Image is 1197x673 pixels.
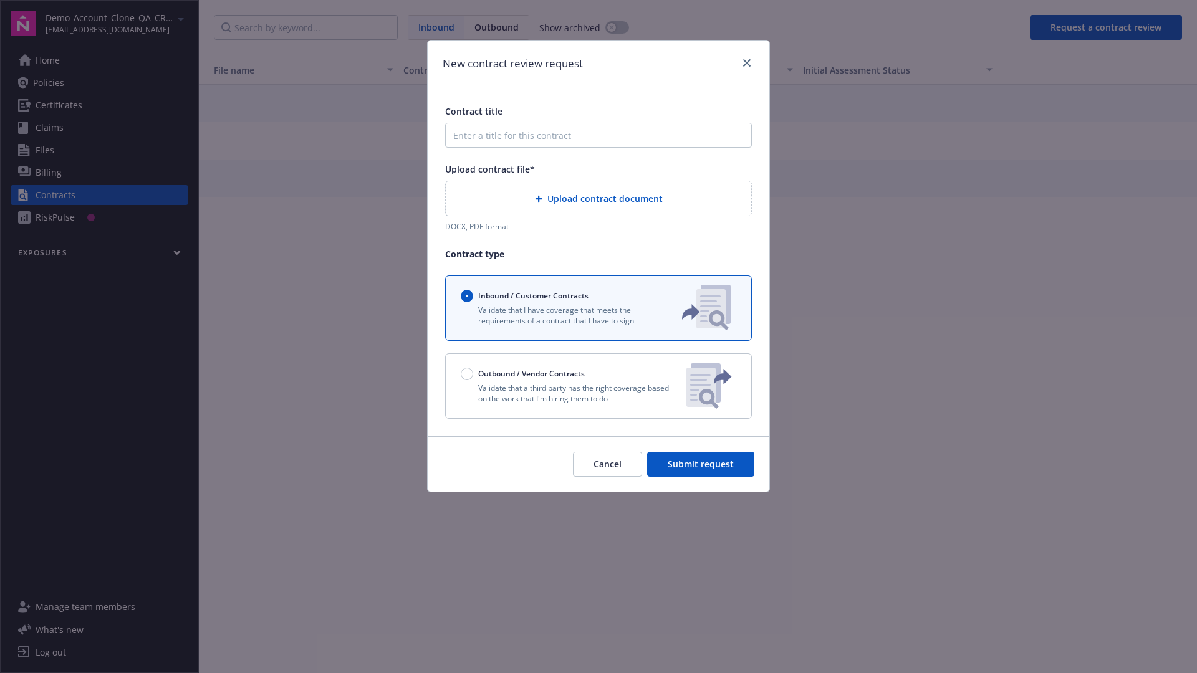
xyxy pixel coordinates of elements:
[573,452,642,477] button: Cancel
[478,368,585,379] span: Outbound / Vendor Contracts
[445,247,752,260] p: Contract type
[445,275,752,341] button: Inbound / Customer ContractsValidate that I have coverage that meets the requirements of a contra...
[668,458,734,470] span: Submit request
[445,353,752,419] button: Outbound / Vendor ContractsValidate that a third party has the right coverage based on the work t...
[594,458,622,470] span: Cancel
[445,181,752,216] div: Upload contract document
[443,55,583,72] h1: New contract review request
[547,192,663,205] span: Upload contract document
[445,163,535,175] span: Upload contract file*
[647,452,754,477] button: Submit request
[445,123,752,148] input: Enter a title for this contract
[478,290,589,301] span: Inbound / Customer Contracts
[461,290,473,302] input: Inbound / Customer Contracts
[445,221,752,232] div: DOCX, PDF format
[445,105,502,117] span: Contract title
[461,383,676,404] p: Validate that a third party has the right coverage based on the work that I'm hiring them to do
[461,368,473,380] input: Outbound / Vendor Contracts
[461,305,661,326] p: Validate that I have coverage that meets the requirements of a contract that I have to sign
[739,55,754,70] a: close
